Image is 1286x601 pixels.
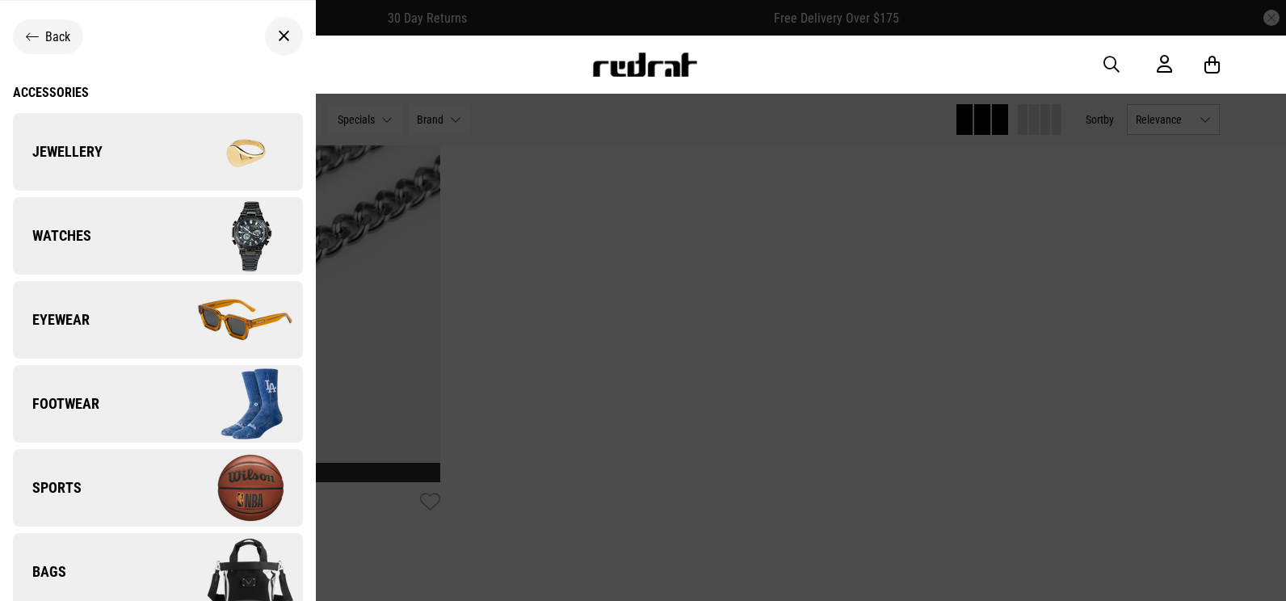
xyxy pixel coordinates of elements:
span: Jewellery [13,142,103,162]
a: Eyewear Company [13,281,303,359]
img: Company [158,448,302,528]
a: Watches Company [13,197,303,275]
a: Accessories [13,85,303,100]
a: Sports Company [13,449,303,527]
a: Jewellery Company [13,113,303,191]
img: Company [158,111,302,192]
img: Company [158,364,302,444]
span: Bags [13,562,66,582]
span: Watches [13,226,91,246]
button: Open LiveChat chat widget [13,6,61,55]
img: Redrat logo [591,53,698,77]
span: Back [45,29,70,44]
span: Eyewear [13,310,90,330]
span: Footwear [13,394,99,414]
img: Company [158,279,302,360]
a: Footwear Company [13,365,303,443]
span: Sports [13,478,82,498]
img: Company [158,195,302,276]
